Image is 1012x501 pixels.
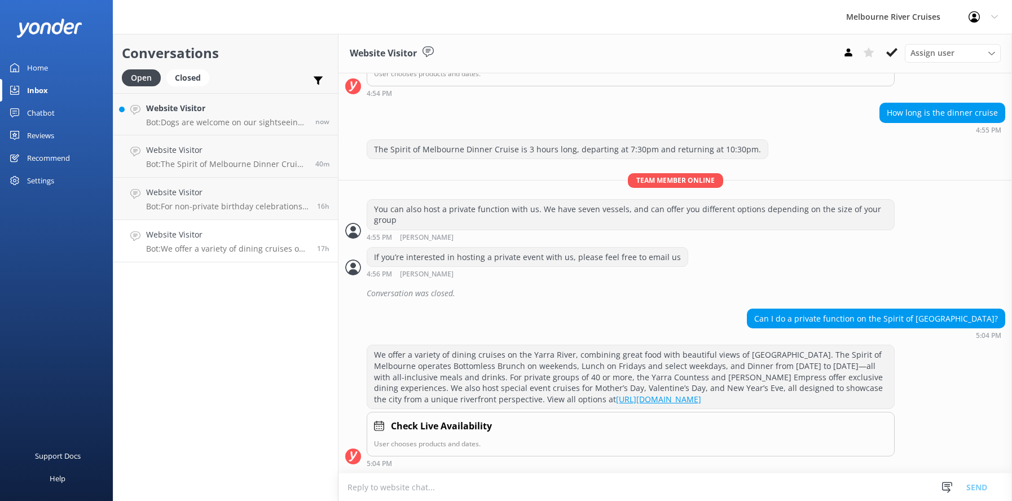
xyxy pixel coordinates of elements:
div: Inbox [27,79,48,102]
div: 04:55pm 18-Aug-2025 (UTC +10:00) Australia/Sydney [367,233,895,241]
div: Recommend [27,147,70,169]
div: 04:55pm 18-Aug-2025 (UTC +10:00) Australia/Sydney [879,126,1005,134]
a: [URL][DOMAIN_NAME] [616,394,701,405]
strong: 4:55 PM [976,127,1001,134]
a: Website VisitorBot:Dogs are welcome on our sightseeing cruise! We just ask that they remain on a ... [113,93,338,135]
div: Conversation was closed. [367,284,1005,303]
div: Home [27,56,48,79]
p: User chooses products and dates. [374,68,887,79]
span: 10:46am 19-Aug-2025 (UTC +10:00) Australia/Sydney [315,117,329,126]
a: Website VisitorBot:For non-private birthday celebrations, you can book a dining cruise and enjoy ... [113,178,338,220]
h4: Website Visitor [146,186,309,199]
span: [PERSON_NAME] [400,271,454,278]
strong: 5:04 PM [976,332,1001,339]
p: User chooses products and dates. [374,438,887,449]
img: yonder-white-logo.png [17,19,82,37]
h4: Website Visitor [146,102,307,115]
h3: Website Visitor [350,46,417,61]
div: Assign User [905,44,1001,62]
div: Closed [166,69,209,86]
strong: 5:04 PM [367,460,392,467]
div: 05:04pm 18-Aug-2025 (UTC +10:00) Australia/Sydney [367,459,895,467]
span: Assign user [910,47,954,59]
div: Settings [27,169,54,192]
div: If you’re interested in hosting a private event with us, please feel free to email us [367,248,688,267]
a: Website VisitorBot:We offer a variety of dining cruises on the Yarra River, combining great food ... [113,220,338,262]
div: You can also host a private function with us. We have seven vessels, and can offer you different ... [367,200,894,230]
p: Bot: The Spirit of Melbourne Dinner Cruise can accommodate up to 90 guests, and groups of 15 or m... [146,159,307,169]
strong: 4:55 PM [367,234,392,241]
div: Can I do a private function on the Spirit of [GEOGRAPHIC_DATA]? [747,309,1005,328]
span: 06:22pm 18-Aug-2025 (UTC +10:00) Australia/Sydney [317,201,329,211]
strong: 4:54 PM [367,90,392,97]
div: 04:56pm 18-Aug-2025 (UTC +10:00) Australia/Sydney [367,270,688,278]
span: [PERSON_NAME] [400,234,454,241]
div: 05:04pm 18-Aug-2025 (UTC +10:00) Australia/Sydney [747,331,1005,339]
h2: Conversations [122,42,329,64]
div: Chatbot [27,102,55,124]
div: 2025-08-18T06:57:53.941 [345,284,1005,303]
p: Bot: Dogs are welcome on our sightseeing cruise! We just ask that they remain on a leash at all t... [146,117,307,128]
div: Help [50,467,65,490]
p: Bot: For non-private birthday celebrations, you can book a dining cruise and enjoy the experience... [146,201,309,212]
h4: Website Visitor [146,228,309,241]
div: We offer a variety of dining cruises on the Yarra River, combining great food with beautiful view... [367,345,894,408]
strong: 4:56 PM [367,271,392,278]
a: Website VisitorBot:The Spirit of Melbourne Dinner Cruise can accommodate up to 90 guests, and gro... [113,135,338,178]
div: Open [122,69,161,86]
span: 10:07am 19-Aug-2025 (UTC +10:00) Australia/Sydney [315,159,329,169]
a: Open [122,71,166,83]
div: The Spirit of Melbourne Dinner Cruise is 3 hours long, departing at 7:30pm and returning at 10:30pm. [367,140,768,159]
div: How long is the dinner cruise [880,103,1005,122]
h4: Check Live Availability [391,419,492,434]
h4: Website Visitor [146,144,307,156]
div: Support Docs [35,445,81,467]
a: Closed [166,71,215,83]
p: Bot: We offer a variety of dining cruises on the Yarra River, combining great food with beautiful... [146,244,309,254]
div: Reviews [27,124,54,147]
span: 05:04pm 18-Aug-2025 (UTC +10:00) Australia/Sydney [317,244,329,253]
div: 04:54pm 18-Aug-2025 (UTC +10:00) Australia/Sydney [367,89,895,97]
span: Team member online [628,173,723,187]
